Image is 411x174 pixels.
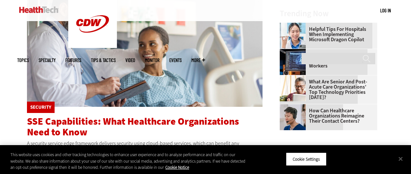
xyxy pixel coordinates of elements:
a: SSE Capabilities: What Healthcare Organizations Need to Know [27,115,239,139]
button: Close [393,152,408,166]
a: More information about your privacy [165,165,189,170]
div: This website uses cookies and other tracking technologies to enhance user experience and to analy... [10,152,247,171]
div: User menu [380,7,391,14]
a: Tips & Tactics [91,58,116,63]
a: Video [125,58,135,63]
img: Older person using tablet [280,75,306,101]
button: Cookie Settings [286,152,327,166]
a: How Can Healthcare Organizations Reimagine Their Contact Centers? [280,108,373,124]
img: Healthcare contact center [280,104,306,130]
a: MonITor [145,58,160,63]
a: Features [65,58,81,63]
span: Topics [17,58,29,63]
a: Desktop monitor with brain AI concept [280,49,309,54]
a: Healthcare contact center [280,104,309,109]
a: Older person using tablet [280,75,309,81]
a: Security [30,105,51,110]
a: 4 Key Aspects That Make AI PCs Attractive to Healthcare Workers [280,53,373,68]
p: A security service edge framework delivers security using cloud-based services, which can benefit... [27,139,263,164]
span: More [191,58,205,63]
a: Log in [380,7,391,13]
img: Home [19,6,58,13]
span: Specialty [39,58,56,63]
a: What Are Senior and Post-Acute Care Organizations’ Top Technology Priorities [DATE]? [280,79,373,100]
a: Events [169,58,182,63]
a: CDW [68,43,117,50]
img: Desktop monitor with brain AI concept [280,49,306,75]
